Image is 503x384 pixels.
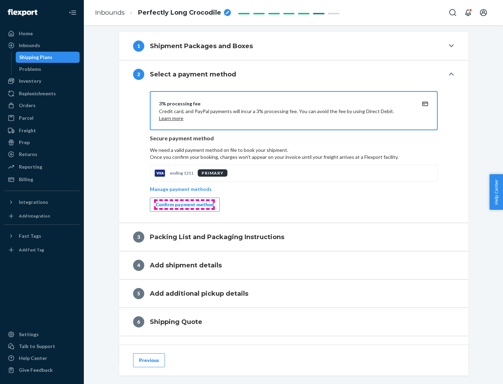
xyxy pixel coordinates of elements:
[19,367,53,374] div: Give Feedback
[119,308,468,336] button: 6Shipping Quote
[150,232,284,242] h4: Packing List and Packaging Instructions
[4,174,80,185] a: Billing
[159,108,412,122] p: Credit card, and PayPal payments will incur a 3% processing fee. You can avoid the fee by using D...
[119,223,468,251] button: 3Packing List and Packaging Instructions
[150,317,202,326] h4: Shipping Quote
[133,353,165,367] button: Previous
[476,6,490,20] button: Open account menu
[133,316,144,327] div: 6
[150,198,220,212] button: Confirm payment method
[150,289,248,298] h4: Add additional pickup details
[4,329,80,340] a: Settings
[150,134,438,142] p: Secure payment method
[19,343,55,350] div: Talk to Support
[89,2,236,23] ol: breadcrumbs
[4,100,80,111] a: Orders
[19,151,37,158] div: Returns
[4,230,80,242] button: Fast Tags
[133,69,144,80] div: 2
[95,9,125,16] a: Inbounds
[19,176,33,183] div: Billing
[19,77,41,84] div: Inventory
[119,60,468,88] button: 2Select a payment method
[19,139,30,146] div: Prep
[4,125,80,136] a: Freight
[4,28,80,39] a: Home
[119,251,468,279] button: 4Add shipment details
[119,280,468,308] button: 5Add additional pickup details
[19,331,39,338] div: Settings
[19,102,36,109] div: Orders
[19,232,41,239] div: Fast Tags
[4,40,80,51] a: Inbounds
[19,127,36,134] div: Freight
[138,8,221,17] span: Perfectly Long Crocodile
[4,161,80,172] a: Reporting
[4,75,80,87] a: Inventory
[19,30,33,37] div: Home
[150,261,222,270] h4: Add shipment details
[8,9,37,16] img: Flexport logo
[170,170,194,176] p: ending 1211
[119,336,468,364] button: 7Review and Confirm Shipment
[133,40,144,52] div: 1
[16,52,80,63] a: Shipping Plans
[19,115,34,121] div: Parcel
[159,100,412,107] div: 3% processing fee
[4,364,80,376] button: Give Feedback
[4,149,80,160] a: Returns
[19,66,41,73] div: Problems
[489,174,503,210] button: Help Center
[19,163,42,170] div: Reporting
[4,341,80,352] a: Talk to Support
[446,6,460,20] button: Open Search Box
[150,70,236,79] h4: Select a payment method
[19,355,47,362] div: Help Center
[19,42,40,49] div: Inbounds
[133,288,144,299] div: 5
[4,353,80,364] a: Help Center
[159,115,183,122] button: Learn more
[19,213,50,219] div: Add Integration
[133,260,144,271] div: 4
[19,54,52,61] div: Shipping Plans
[4,88,80,99] a: Replenishments
[198,169,227,177] div: PRIMARY
[461,6,475,20] button: Open notifications
[19,199,48,206] div: Integrations
[119,32,468,60] button: 1Shipment Packages and Boxes
[4,137,80,148] a: Prep
[150,186,212,193] p: Manage payment methods
[4,112,80,124] a: Parcel
[16,64,80,75] a: Problems
[150,42,253,51] h4: Shipment Packages and Boxes
[156,201,214,208] div: Confirm payment method
[4,197,80,208] button: Integrations
[133,231,144,243] div: 3
[150,147,438,161] p: We need a valid payment method on file to book your shipment.
[4,211,80,222] a: Add Integration
[4,244,80,256] a: Add Fast Tag
[19,90,56,97] div: Replenishments
[150,154,438,161] p: Once you confirm your booking, charges won't appear on your invoice until your freight arrives at...
[66,6,80,20] button: Close Navigation
[19,247,44,253] div: Add Fast Tag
